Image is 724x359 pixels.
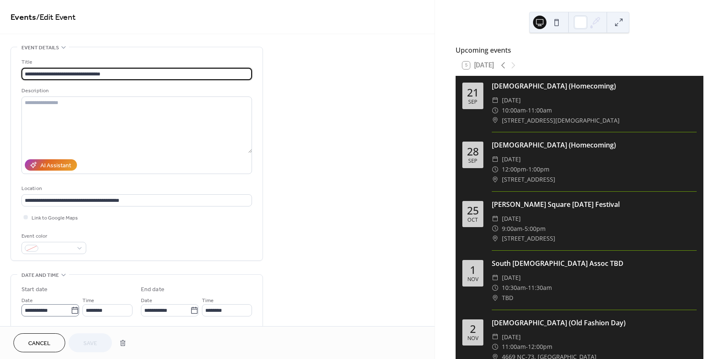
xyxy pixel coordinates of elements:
div: Location [21,184,250,193]
span: [STREET_ADDRESS] [502,174,555,185]
div: Sep [468,158,477,164]
span: Time [82,296,94,305]
div: Nov [467,277,478,282]
span: [DATE] [502,214,521,224]
div: [PERSON_NAME] Square [DATE] Festival [492,199,697,209]
span: [DATE] [502,95,521,105]
span: 10:30am [502,283,526,293]
div: ​ [492,115,499,126]
div: ​ [492,214,499,224]
div: 28 [467,146,479,157]
span: / Edit Event [36,9,76,26]
div: ​ [492,164,499,174]
span: 12:00pm [528,342,552,352]
span: TBD [502,293,513,303]
div: ​ [492,273,499,283]
span: [DATE] [502,332,521,342]
div: AI Assistant [40,161,71,170]
span: 10:00am [502,105,526,115]
div: ​ [492,342,499,352]
span: - [522,224,525,234]
div: Start date [21,285,48,294]
div: 21 [467,87,479,98]
div: ​ [492,332,499,342]
span: - [526,105,528,115]
span: - [526,164,528,174]
span: [DATE] [502,154,521,164]
div: [DEMOGRAPHIC_DATA] (Old Fashion Day) [492,318,697,328]
a: Events [11,9,36,26]
span: 11:00am [528,105,552,115]
span: Time [202,296,214,305]
span: Date [141,296,152,305]
span: [STREET_ADDRESS][DEMOGRAPHIC_DATA] [502,115,620,126]
span: [STREET_ADDRESS] [502,233,555,244]
button: Cancel [13,333,65,352]
span: 5:00pm [525,224,546,234]
span: 9:00am [502,224,522,234]
span: 11:30am [528,283,552,293]
div: End date [141,285,164,294]
div: Description [21,86,250,95]
div: Event color [21,232,85,241]
div: [DEMOGRAPHIC_DATA] (Homecoming) [492,140,697,150]
button: AI Assistant [25,159,77,171]
span: Date and time [21,271,59,280]
span: Event details [21,43,59,52]
div: [DEMOGRAPHIC_DATA] (Homecoming) [492,81,697,91]
div: 25 [467,205,479,216]
div: ​ [492,95,499,105]
div: ​ [492,174,499,185]
span: 11:00am [502,342,526,352]
div: Title [21,58,250,67]
div: ​ [492,105,499,115]
div: South [DEMOGRAPHIC_DATA] Assoc TBD [492,258,697,268]
span: Cancel [28,339,50,348]
span: 1:00pm [528,164,549,174]
div: Oct [467,217,478,223]
span: - [526,283,528,293]
div: 1 [470,265,476,275]
span: - [526,342,528,352]
span: Link to Google Maps [32,214,78,222]
div: ​ [492,233,499,244]
div: ​ [492,293,499,303]
div: Sep [468,99,477,105]
span: 12:00pm [502,164,526,174]
span: Date [21,296,33,305]
div: 2 [470,324,476,334]
div: Nov [467,336,478,341]
div: ​ [492,224,499,234]
span: [DATE] [502,273,521,283]
div: ​ [492,283,499,293]
div: ​ [492,154,499,164]
div: Upcoming events [456,45,703,55]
